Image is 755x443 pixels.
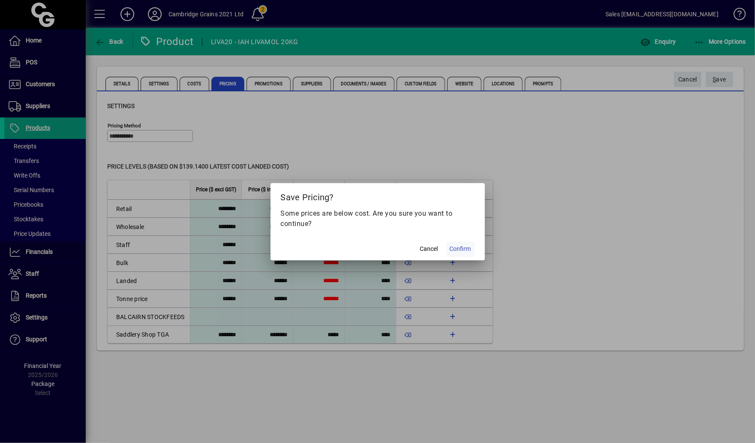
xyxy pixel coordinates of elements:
h2: Save Pricing? [271,183,485,208]
button: Confirm [446,241,475,257]
span: Confirm [450,244,471,253]
p: Some prices are below cost. Are you sure you want to continue? [281,208,475,229]
span: Cancel [420,244,438,253]
button: Cancel [415,241,443,257]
